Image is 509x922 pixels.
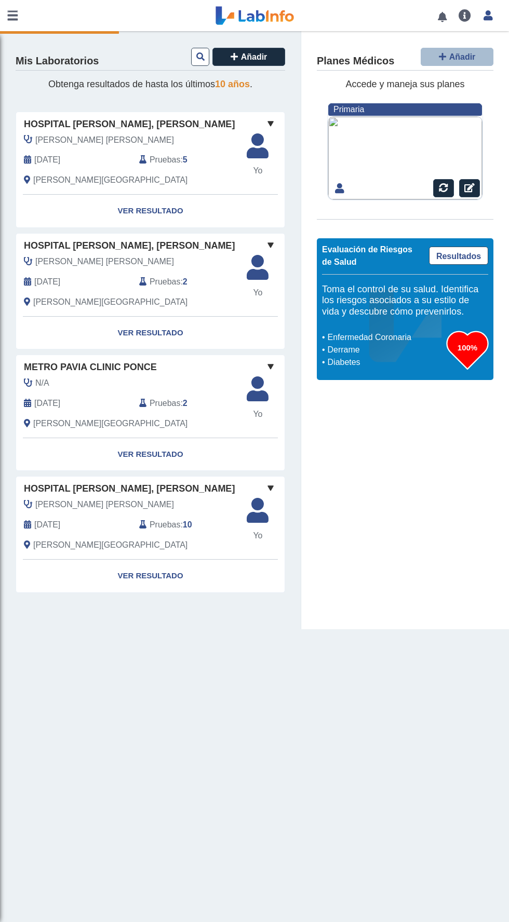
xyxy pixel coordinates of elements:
[449,52,476,61] span: Añadir
[131,397,247,410] div: :
[183,155,187,164] b: 5
[417,882,498,911] iframe: Help widget launcher
[34,397,60,410] span: 2025-03-21
[33,174,187,186] span: Ponce, PR
[33,417,187,430] span: Ponce, PR
[34,519,60,531] span: 2025-03-06
[35,255,174,268] span: Fernandez Gonzalez, Madeline
[421,48,493,66] button: Añadir
[24,117,235,131] span: Hospital [PERSON_NAME], [PERSON_NAME]
[24,482,235,496] span: Hospital [PERSON_NAME], [PERSON_NAME]
[131,154,247,166] div: :
[35,134,174,146] span: Fernandez Gonzalez, Madeline
[345,79,464,89] span: Accede y maneja sus planes
[34,276,60,288] span: 2025-06-12
[33,539,187,551] span: Ponce, PR
[24,239,235,253] span: Hospital [PERSON_NAME], [PERSON_NAME]
[183,520,192,529] b: 10
[241,52,267,61] span: Añadir
[16,438,285,471] a: Ver Resultado
[447,341,488,354] h3: 100%
[325,344,447,356] li: Derrame
[16,195,285,227] a: Ver Resultado
[131,276,247,288] div: :
[150,154,180,166] span: Pruebas
[325,331,447,344] li: Enfermedad Coronaria
[35,377,49,389] span: N/A
[16,560,285,592] a: Ver Resultado
[16,317,285,349] a: Ver Resultado
[215,79,250,89] span: 10 años
[240,530,275,542] span: Yo
[33,296,187,308] span: Ponce, PR
[48,79,252,89] span: Obtenga resultados de hasta los últimos .
[183,277,187,286] b: 2
[429,247,488,265] a: Resultados
[240,408,275,421] span: Yo
[325,356,447,369] li: Diabetes
[212,48,285,66] button: Añadir
[150,519,180,531] span: Pruebas
[35,498,174,511] span: Fernandez Gonzalez, Madeline
[150,276,180,288] span: Pruebas
[16,55,99,67] h4: Mis Laboratorios
[150,397,180,410] span: Pruebas
[333,105,364,114] span: Primaria
[131,519,247,531] div: :
[240,287,275,299] span: Yo
[240,165,275,177] span: Yo
[34,154,60,166] span: 2025-09-27
[24,360,157,374] span: Metro Pavia Clinic Ponce
[317,55,394,67] h4: Planes Médicos
[183,399,187,408] b: 2
[322,284,488,318] h5: Toma el control de su salud. Identifica los riesgos asociados a su estilo de vida y descubre cómo...
[322,245,412,266] span: Evaluación de Riesgos de Salud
